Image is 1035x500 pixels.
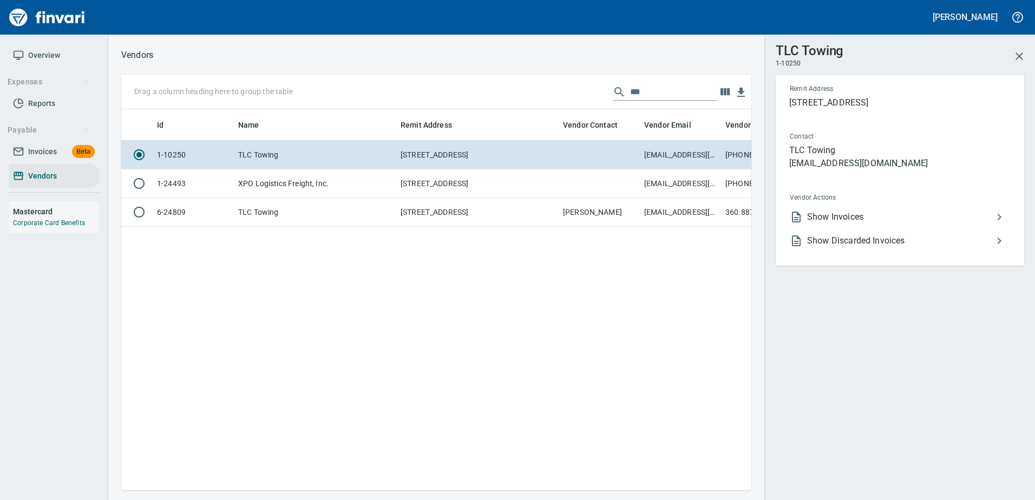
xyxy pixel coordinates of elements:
[721,198,802,227] td: 360.887.1606
[153,198,234,227] td: 6-24809
[157,119,163,131] span: Id
[790,193,922,203] span: Vendor Actions
[238,119,273,131] span: Name
[807,210,993,223] span: Show Invoices
[725,119,789,131] span: Vendor Phone
[3,72,94,92] button: Expenses
[789,96,1010,109] p: [STREET_ADDRESS]
[6,4,88,30] img: Finvari
[563,119,618,131] span: Vendor Contact
[789,144,1010,157] p: TLC Towing
[790,131,911,142] span: Contact
[9,43,99,68] a: Overview
[563,119,632,131] span: Vendor Contact
[644,119,705,131] span: Vendor Email
[640,198,721,227] td: [EMAIL_ADDRESS][DOMAIN_NAME]
[717,84,733,100] button: Choose columns to display
[234,141,396,169] td: TLC Towing
[28,49,60,62] span: Overview
[8,123,89,137] span: Payable
[234,169,396,198] td: XPO Logistics Freight, Inc.
[640,141,721,169] td: [EMAIL_ADDRESS][DOMAIN_NAME]
[121,49,153,62] nav: breadcrumb
[28,97,55,110] span: Reports
[121,49,153,62] p: Vendors
[1006,43,1032,69] button: Close Vendor
[721,169,802,198] td: [PHONE_NUMBER]
[640,169,721,198] td: [EMAIL_ADDRESS][DOMAIN_NAME]
[559,198,640,227] td: [PERSON_NAME]
[238,119,259,131] span: Name
[401,119,452,131] span: Remit Address
[134,86,293,97] p: Drag a column heading here to group the table
[776,58,801,69] span: 1-10250
[234,198,396,227] td: TLC Towing
[9,164,99,188] a: Vendors
[396,198,559,227] td: [STREET_ADDRESS]
[9,91,99,116] a: Reports
[157,119,178,131] span: Id
[3,120,94,140] button: Payable
[725,119,775,131] span: Vendor Phone
[933,11,998,23] h5: [PERSON_NAME]
[72,146,95,158] span: Beta
[396,169,559,198] td: [STREET_ADDRESS]
[13,219,85,227] a: Corporate Card Benefits
[807,234,993,247] span: Show Discarded Invoices
[28,145,57,159] span: Invoices
[9,140,99,164] a: InvoicesBeta
[396,141,559,169] td: [STREET_ADDRESS]
[8,75,89,89] span: Expenses
[790,84,921,95] span: Remit Address
[153,141,234,169] td: 1-10250
[789,157,1010,170] p: [EMAIL_ADDRESS][DOMAIN_NAME]
[930,9,1000,25] button: [PERSON_NAME]
[13,206,99,218] h6: Mastercard
[153,169,234,198] td: 1-24493
[721,141,802,169] td: [PHONE_NUMBER]
[776,41,843,58] h3: TLC Towing
[644,119,691,131] span: Vendor Email
[28,169,57,183] span: Vendors
[733,84,749,101] button: Download table
[401,119,466,131] span: Remit Address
